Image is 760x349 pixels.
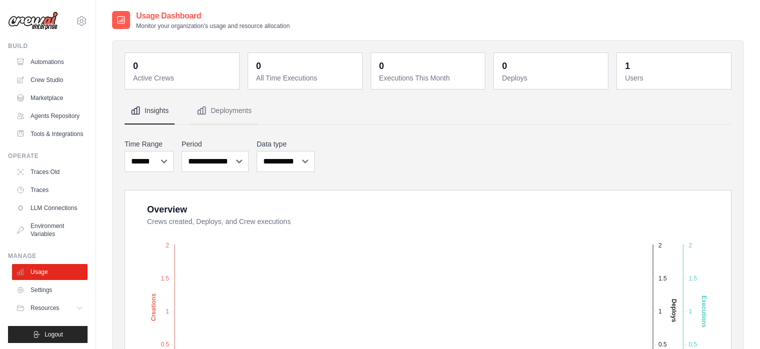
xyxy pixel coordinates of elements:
[502,73,602,83] dt: Deploys
[125,139,174,149] label: Time Range
[133,73,233,83] dt: Active Crews
[670,299,677,322] text: Deploys
[12,90,88,106] a: Marketplace
[688,308,692,315] tspan: 1
[12,300,88,316] button: Resources
[191,97,258,124] button: Deployments
[12,218,88,242] a: Environment Variables
[45,330,63,338] span: Logout
[379,59,384,73] div: 0
[625,59,630,73] div: 1
[8,11,58,30] img: Logo
[12,282,88,298] a: Settings
[166,308,169,315] tspan: 1
[8,42,88,50] div: Build
[12,182,88,198] a: Traces
[161,275,169,282] tspan: 1.5
[688,275,697,282] tspan: 1.5
[182,139,249,149] label: Period
[136,22,290,30] p: Monitor your organization's usage and resource allocation
[256,59,261,73] div: 0
[136,10,290,22] h2: Usage Dashboard
[502,59,507,73] div: 0
[161,341,169,348] tspan: 0.5
[12,54,88,70] a: Automations
[12,126,88,142] a: Tools & Integrations
[256,73,356,83] dt: All Time Executions
[147,216,719,226] dt: Crews created, Deploys, and Crew executions
[12,200,88,216] a: LLM Connections
[8,252,88,260] div: Manage
[12,264,88,280] a: Usage
[166,242,169,249] tspan: 2
[625,73,725,83] dt: Users
[12,164,88,180] a: Traces Old
[125,97,175,124] button: Insights
[688,341,697,348] tspan: 0.5
[658,242,662,249] tspan: 2
[12,72,88,88] a: Crew Studio
[379,73,479,83] dt: Executions This Month
[8,152,88,160] div: Operate
[688,242,692,249] tspan: 2
[12,108,88,124] a: Agents Repository
[8,326,88,343] button: Logout
[31,304,59,312] span: Resources
[658,308,662,315] tspan: 1
[658,275,667,282] tspan: 1.5
[257,139,315,149] label: Data type
[700,295,707,327] text: Executions
[133,59,138,73] div: 0
[147,202,187,216] div: Overview
[658,341,667,348] tspan: 0.5
[125,97,731,124] nav: Tabs
[150,293,157,321] text: Creations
